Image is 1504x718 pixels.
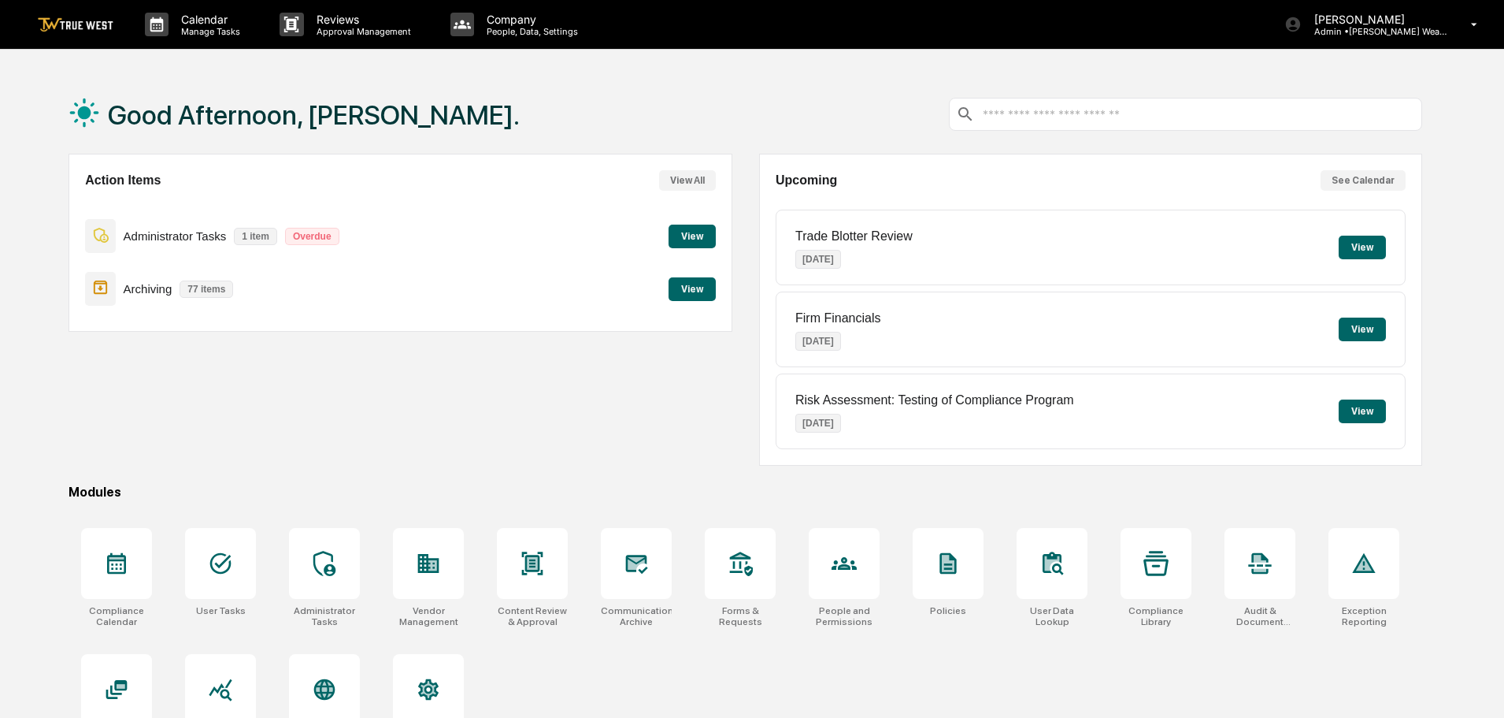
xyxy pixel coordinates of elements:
[180,281,233,298] p: 77 items
[124,229,227,243] p: Administrator Tasks
[1339,400,1386,423] button: View
[795,250,841,269] p: [DATE]
[38,17,113,32] img: logo
[809,605,880,627] div: People and Permissions
[705,605,776,627] div: Forms & Requests
[234,228,277,245] p: 1 item
[497,605,568,627] div: Content Review & Approval
[669,228,716,243] a: View
[659,170,716,191] button: View All
[795,414,841,433] p: [DATE]
[1121,605,1191,627] div: Compliance Library
[81,605,152,627] div: Compliance Calendar
[1328,605,1399,627] div: Exception Reporting
[776,173,837,188] h2: Upcoming
[1302,13,1448,26] p: [PERSON_NAME]
[795,393,1074,407] p: Risk Assessment: Testing of Compliance Program
[669,277,716,301] button: View
[795,332,841,351] p: [DATE]
[1017,605,1087,627] div: User Data Lookup
[930,605,966,616] div: Policies
[196,605,246,616] div: User Tasks
[1321,170,1406,191] button: See Calendar
[669,225,716,248] button: View
[69,485,1422,500] div: Modules
[474,13,586,26] p: Company
[285,228,339,245] p: Overdue
[108,99,520,131] h1: Good Afternoon, [PERSON_NAME].
[169,26,248,37] p: Manage Tasks
[304,13,419,26] p: Reviews
[1339,318,1386,341] button: View
[601,605,672,627] div: Communications Archive
[795,311,880,326] p: Firm Financials
[289,605,360,627] div: Administrator Tasks
[85,173,161,188] h2: Action Items
[124,282,172,296] p: Archiving
[304,26,419,37] p: Approval Management
[1302,26,1448,37] p: Admin • [PERSON_NAME] Wealth Management
[795,229,913,244] p: Trade Blotter Review
[169,13,248,26] p: Calendar
[393,605,464,627] div: Vendor Management
[669,281,716,296] a: View
[1339,236,1386,259] button: View
[474,26,586,37] p: People, Data, Settings
[1224,605,1295,627] div: Audit & Document Logs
